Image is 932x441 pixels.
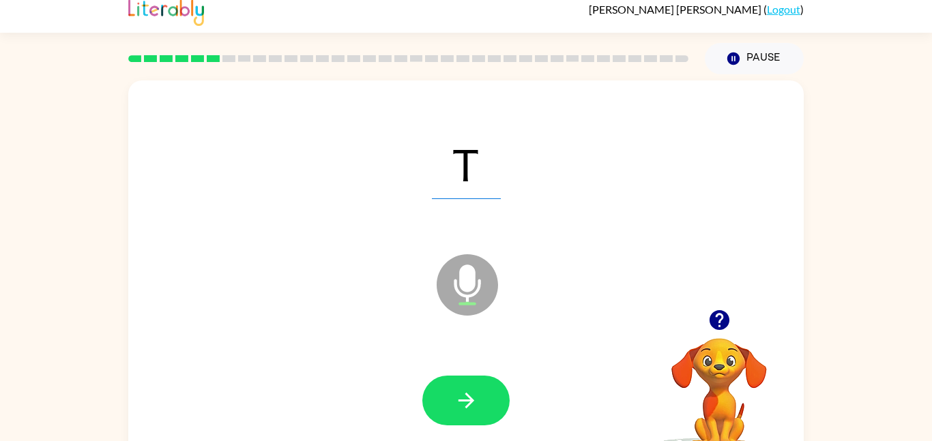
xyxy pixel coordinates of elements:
span: T [432,128,501,199]
button: Pause [705,43,804,74]
div: ( ) [589,3,804,16]
a: Logout [767,3,800,16]
span: [PERSON_NAME] [PERSON_NAME] [589,3,763,16]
